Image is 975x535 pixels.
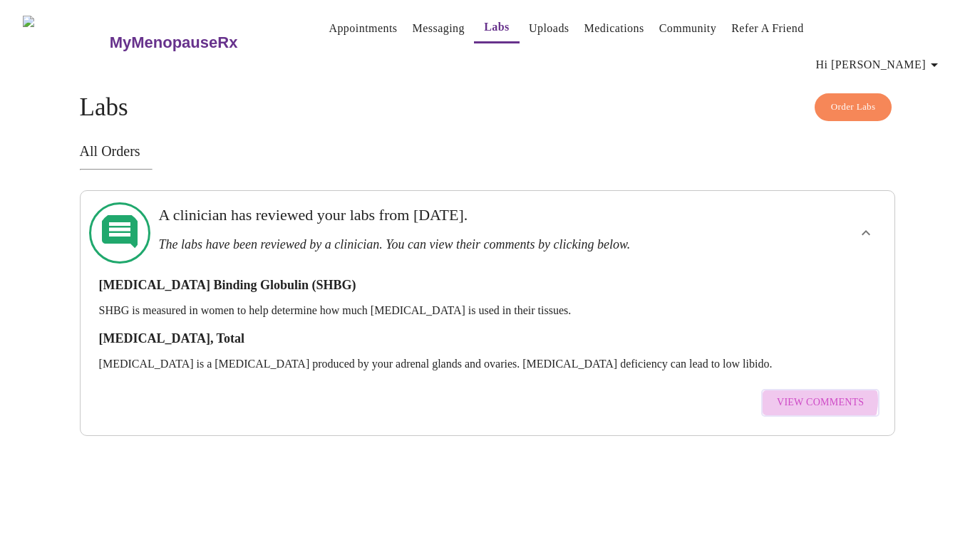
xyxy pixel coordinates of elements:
a: Community [659,19,717,38]
p: SHBG is measured in women to help determine how much [MEDICAL_DATA] is used in their tissues. [99,304,877,317]
h3: [MEDICAL_DATA] Binding Globulin (SHBG) [99,278,877,293]
button: View Comments [761,389,879,417]
a: View Comments [758,382,883,424]
h3: [MEDICAL_DATA], Total [99,331,877,346]
a: Uploads [529,19,569,38]
a: Messaging [413,19,465,38]
button: Labs [474,13,520,43]
p: [MEDICAL_DATA] is a [MEDICAL_DATA] produced by your adrenal glands and ovaries. [MEDICAL_DATA] de... [99,358,877,370]
h3: A clinician has reviewed your labs from [DATE]. [158,206,738,224]
button: Medications [579,14,650,43]
button: Refer a Friend [726,14,810,43]
button: Hi [PERSON_NAME] [810,51,949,79]
a: Medications [584,19,644,38]
button: Community [654,14,723,43]
a: Labs [484,17,510,37]
h3: The labs have been reviewed by a clinician. You can view their comments by clicking below. [158,237,738,252]
button: Appointments [323,14,403,43]
h4: Labs [80,93,896,122]
button: Order Labs [815,93,892,121]
span: Hi [PERSON_NAME] [816,55,943,75]
span: View Comments [777,394,864,412]
button: Uploads [523,14,575,43]
button: Messaging [407,14,470,43]
button: show more [849,216,883,250]
h3: MyMenopauseRx [110,33,238,52]
h3: All Orders [80,143,896,160]
img: MyMenopauseRx Logo [23,16,108,69]
a: Refer a Friend [731,19,804,38]
a: MyMenopauseRx [108,18,294,68]
span: Order Labs [831,99,876,115]
a: Appointments [329,19,397,38]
